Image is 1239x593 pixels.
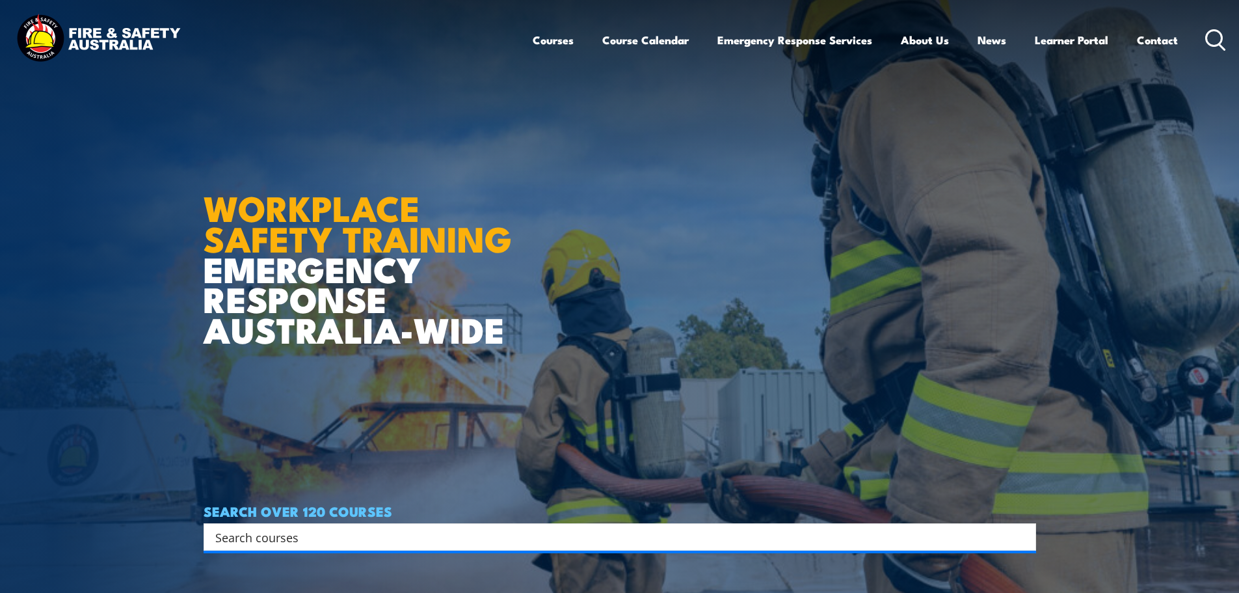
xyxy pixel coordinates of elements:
[218,528,1010,546] form: Search form
[204,159,522,344] h1: EMERGENCY RESPONSE AUSTRALIA-WIDE
[215,527,1007,547] input: Search input
[1137,23,1178,57] a: Contact
[1013,528,1032,546] button: Search magnifier button
[1035,23,1108,57] a: Learner Portal
[533,23,574,57] a: Courses
[602,23,689,57] a: Course Calendar
[978,23,1006,57] a: News
[901,23,949,57] a: About Us
[717,23,872,57] a: Emergency Response Services
[204,504,1036,518] h4: SEARCH OVER 120 COURSES
[204,180,512,264] strong: WORKPLACE SAFETY TRAINING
